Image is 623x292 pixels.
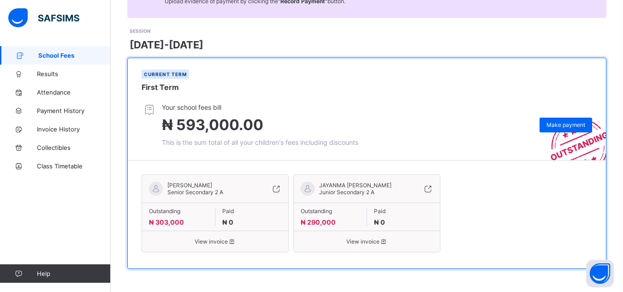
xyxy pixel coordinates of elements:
span: SESSION [130,28,150,34]
span: ₦ 290,000 [301,218,336,226]
span: Outstanding [301,208,360,215]
span: Help [37,270,110,277]
span: [DATE]-[DATE] [130,39,203,51]
span: School Fees [38,52,111,59]
span: First Term [142,83,179,92]
span: Make payment [546,121,585,128]
span: Attendance [37,89,111,96]
span: ₦ 0 [374,218,385,226]
span: Payment History [37,107,111,114]
span: Results [37,70,111,77]
span: Current term [144,72,187,77]
span: Invoice History [37,125,111,133]
span: View invoice [301,238,433,245]
span: Outstanding [149,208,208,215]
img: safsims [8,8,79,28]
span: Paid [374,208,433,215]
span: [PERSON_NAME] [167,182,223,189]
span: Class Timetable [37,162,111,170]
span: JAYANMA [PERSON_NAME] [319,182,392,189]
button: Open asap [586,260,614,287]
span: Paid [222,208,282,215]
span: ₦ 0 [222,218,233,226]
span: ₦ 593,000.00 [162,116,263,134]
span: This is the sum total of all your children's fees including discounts [162,138,358,146]
span: Collectibles [37,144,111,151]
span: Your school fees bill [162,103,358,111]
span: View invoice [149,238,281,245]
span: ₦ 303,000 [149,218,184,226]
img: outstanding-stamp.3c148f88c3ebafa6da95868fa43343a1.svg [539,107,606,160]
span: Junior Secondary 2 A [319,189,374,196]
span: Senior Secondary 2 A [167,189,223,196]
